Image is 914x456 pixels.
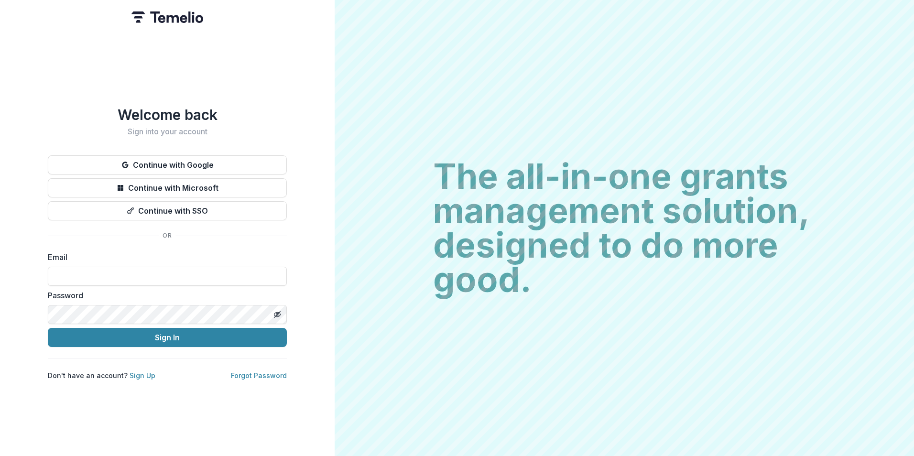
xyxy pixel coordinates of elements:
a: Sign Up [130,371,155,380]
button: Continue with Google [48,155,287,174]
button: Toggle password visibility [270,307,285,322]
a: Forgot Password [231,371,287,380]
h1: Welcome back [48,106,287,123]
label: Email [48,251,281,263]
button: Continue with Microsoft [48,178,287,197]
h2: Sign into your account [48,127,287,136]
label: Password [48,290,281,301]
button: Continue with SSO [48,201,287,220]
img: Temelio [131,11,203,23]
p: Don't have an account? [48,370,155,380]
button: Sign In [48,328,287,347]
